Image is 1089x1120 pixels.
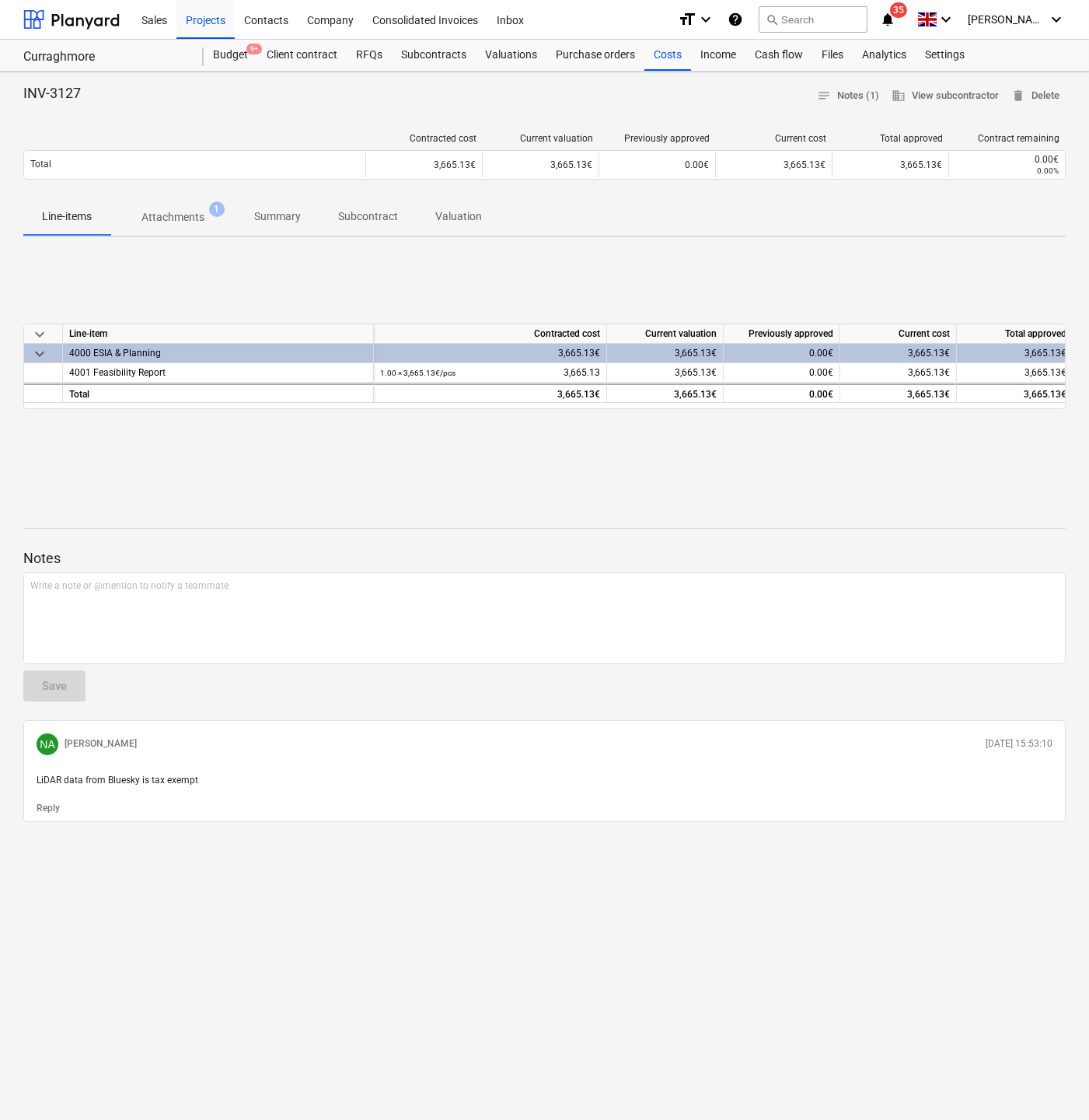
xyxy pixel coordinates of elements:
p: INV-3127 [23,84,81,103]
span: notes [817,89,831,103]
div: 3,665.13€ [607,383,724,403]
a: Income [691,40,745,71]
span: 3,665.13€ [1024,367,1066,378]
button: Reply [37,802,60,815]
div: 3,665.13€ [365,152,482,177]
iframe: Chat Widget [1011,1045,1089,1120]
span: View subcontractor [892,87,999,105]
div: Nii Ayitey-Stone [37,733,58,755]
p: Attachments [141,209,204,226]
a: Cash flow [745,40,812,71]
a: Client contract [257,40,347,71]
a: RFQs [347,40,392,71]
span: 4000 ESIA & Planning [69,348,161,359]
button: View subcontractor [885,84,1005,108]
button: Delete [1005,84,1066,108]
p: Notes [23,549,1066,568]
div: Previously approved [606,133,710,144]
div: Curraghmore [23,49,185,65]
span: delete [1011,89,1025,103]
a: Files [812,40,853,71]
div: 3,665.13€ [840,383,957,403]
a: Analytics [853,40,916,71]
div: 3,665.13€ [374,383,607,403]
span: search [766,13,778,26]
p: [PERSON_NAME] [65,737,137,751]
div: Current valuation [489,133,593,144]
span: [PERSON_NAME] [968,13,1045,26]
div: 3,665.13€ [957,344,1073,363]
p: Total [30,158,51,171]
div: Line-item [63,324,374,344]
div: 0.00€ [724,383,840,403]
div: 0.00€ [724,344,840,363]
span: NA [40,738,54,751]
div: 3,665.13€ [840,363,957,383]
p: [DATE] 15:53:10 [986,737,1052,751]
p: Line-items [42,208,92,225]
small: 0.00% [1037,166,1059,175]
div: 3,665.13€ [715,152,832,177]
p: Valuation [435,208,482,225]
div: 3,665.13 [380,363,600,383]
div: 3,665.13€ [840,344,957,363]
a: Valuations [476,40,546,71]
a: Budget9+ [204,40,257,71]
i: format_size [678,10,696,29]
span: 9+ [246,44,262,54]
button: Notes (1) [811,84,885,108]
div: 3,665.13€ [374,344,607,363]
span: business [892,89,906,103]
span: 4001 Feasibility Report [69,367,166,378]
div: 3,665.13€ [482,152,599,177]
i: keyboard_arrow_down [1047,10,1066,29]
p: Subcontract [338,208,398,225]
div: Current valuation [607,324,724,344]
i: keyboard_arrow_down [696,10,715,29]
div: Contract remaining [955,133,1059,144]
a: Settings [916,40,974,71]
div: 0.00€ [955,154,1059,165]
div: 3,665.13€ [607,363,724,383]
span: 35 [890,2,907,18]
span: LiDAR data from Bluesky is tax exempt [37,775,198,786]
a: Subcontracts [392,40,476,71]
div: Previously approved [724,324,840,344]
span: keyboard_arrow_down [30,345,49,363]
i: Knowledge base [728,10,743,29]
div: 3,665.13€ [957,383,1073,403]
button: Search [759,6,867,33]
div: Contracted cost [374,324,607,344]
div: Current cost [722,133,826,144]
div: 0.00€ [599,152,715,177]
small: 1.00 × 3,665.13€ / pcs [380,369,455,377]
i: notifications [880,10,895,29]
div: Current cost [840,324,957,344]
span: Delete [1011,87,1059,105]
i: keyboard_arrow_down [937,10,955,29]
div: Total [63,383,374,403]
span: 1 [209,201,225,217]
div: Contracted cost [372,133,476,144]
span: Notes (1) [817,87,879,105]
div: 0.00€ [724,363,840,383]
div: 3,665.13€ [607,344,724,363]
div: 3,665.13€ [832,152,948,177]
p: Summary [254,208,301,225]
div: Budget [204,40,257,71]
a: Costs [644,40,691,71]
div: Total approved [957,324,1073,344]
a: Purchase orders [546,40,644,71]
